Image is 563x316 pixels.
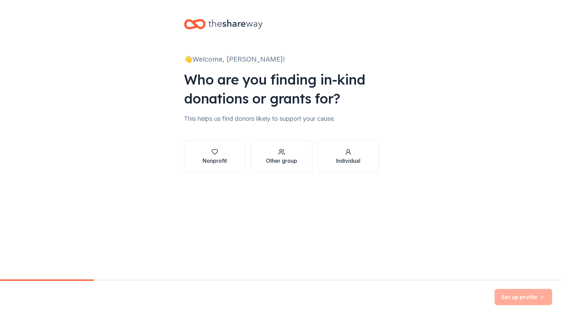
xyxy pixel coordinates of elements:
div: 👋 Welcome, [PERSON_NAME]! [184,54,379,65]
button: Nonprofit [184,140,245,173]
div: Nonprofit [203,157,227,165]
button: Individual [318,140,379,173]
div: Other group [266,157,297,165]
button: Other group [251,140,312,173]
div: Who are you finding in-kind donations or grants for? [184,70,379,108]
div: Individual [336,157,360,165]
div: This helps us find donors likely to support your cause. [184,113,379,124]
